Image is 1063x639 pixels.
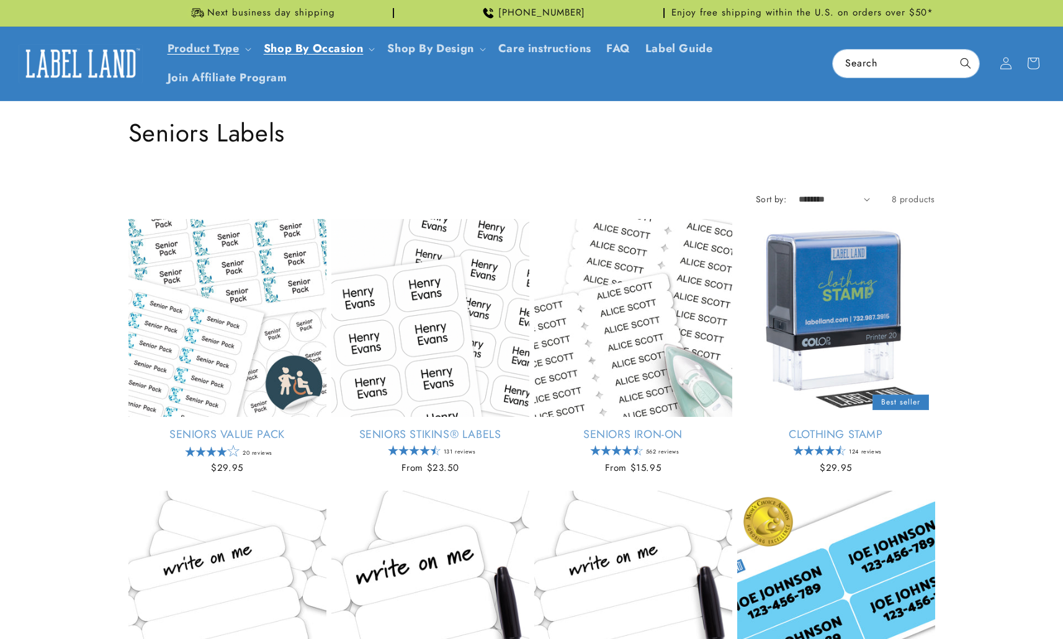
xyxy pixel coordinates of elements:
a: Clothing Stamp [737,427,935,442]
a: Shop By Design [387,40,473,56]
span: Enjoy free shipping within the U.S. on orders over $50* [671,7,933,19]
span: Join Affiliate Program [168,71,287,85]
a: Label Guide [638,34,720,63]
span: Shop By Occasion [264,42,364,56]
a: Join Affiliate Program [160,63,295,92]
h1: Seniors Labels [128,117,935,149]
a: Seniors Value Pack [128,427,326,442]
a: Label Land [14,40,148,87]
summary: Shop By Design [380,34,490,63]
summary: Product Type [160,34,256,63]
span: 8 products [892,193,935,205]
a: Care instructions [491,34,599,63]
a: Product Type [168,40,240,56]
a: Seniors Stikins® Labels [331,427,529,442]
span: Care instructions [498,42,591,56]
span: [PHONE_NUMBER] [498,7,585,19]
button: Search [952,50,979,77]
a: FAQ [599,34,638,63]
a: Seniors Iron-On [534,427,732,442]
span: Next business day shipping [207,7,335,19]
label: Sort by: [756,193,786,205]
summary: Shop By Occasion [256,34,380,63]
iframe: Gorgias Floating Chat [802,581,1051,627]
img: Label Land [19,44,143,83]
span: Label Guide [645,42,713,56]
span: FAQ [606,42,630,56]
